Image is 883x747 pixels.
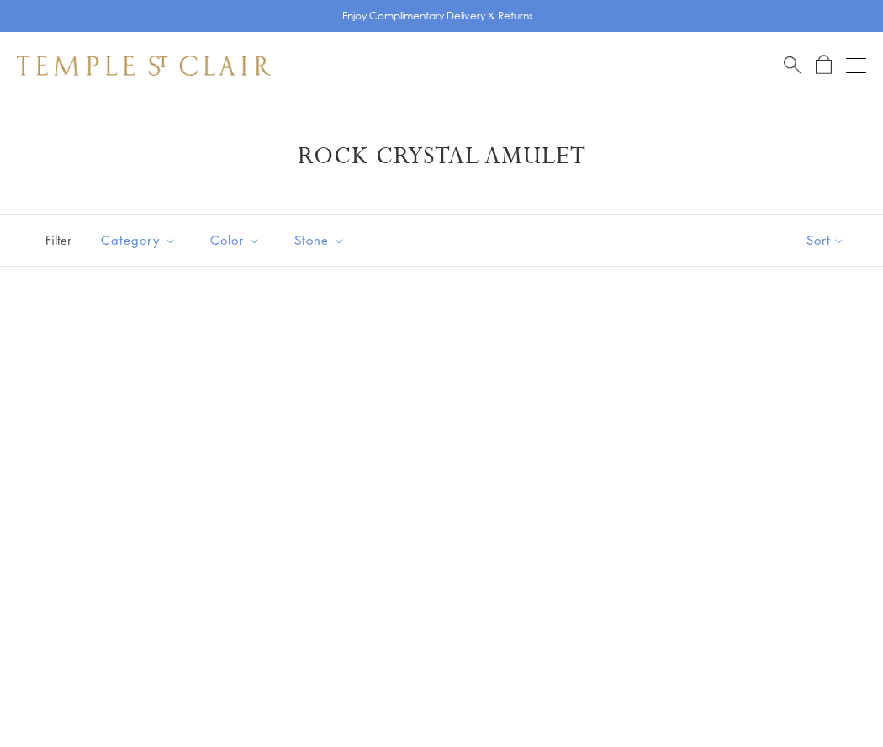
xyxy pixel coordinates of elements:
[769,215,883,266] button: Show sort by
[286,230,358,251] span: Stone
[42,141,841,172] h1: Rock Crystal Amulet
[198,221,273,259] button: Color
[342,8,533,24] p: Enjoy Complimentary Delivery & Returns
[816,55,832,76] a: Open Shopping Bag
[17,56,271,76] img: Temple St. Clair
[93,230,189,251] span: Category
[202,230,273,251] span: Color
[282,221,358,259] button: Stone
[88,221,189,259] button: Category
[784,55,801,76] a: Search
[846,56,866,76] button: Open navigation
